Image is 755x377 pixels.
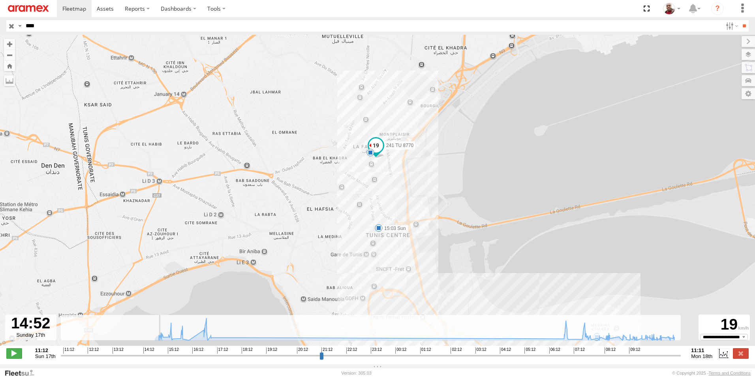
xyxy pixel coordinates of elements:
span: 05:12 [524,347,535,354]
label: Search Query [17,20,23,32]
span: 13:12 [113,347,124,354]
label: 15:03 Sun [379,225,408,232]
span: 14:12 [143,347,154,354]
span: 11:12 [63,347,74,354]
label: Map Settings [742,88,755,99]
label: Search Filter Options [723,20,740,32]
div: 19 [700,316,749,334]
span: 19:12 [266,347,277,354]
span: 15:12 [168,347,179,354]
a: Terms and Conditions [709,371,751,375]
a: Visit our Website [4,369,41,377]
span: 22:12 [346,347,357,354]
span: 00:12 [395,347,406,354]
span: Sun 17th Aug 2025 [35,353,56,359]
span: 01:12 [420,347,431,354]
span: 09:12 [629,347,640,354]
img: aramex-logo.svg [8,5,49,12]
span: 18:12 [242,347,253,354]
span: 08:12 [605,347,616,354]
span: 241 TU 8770 [386,143,413,149]
div: Version: 305.03 [342,371,372,375]
span: 16:12 [192,347,203,354]
strong: 11:12 [35,347,56,353]
span: 23:12 [371,347,382,354]
span: 02:12 [451,347,462,354]
button: Zoom in [4,39,15,49]
label: Measure [4,75,15,86]
i: ? [711,2,724,15]
label: Play/Stop [6,348,22,358]
span: 07:12 [574,347,585,354]
span: 06:12 [549,347,560,354]
span: 04:12 [500,347,511,354]
span: 03:12 [475,347,486,354]
span: 12:12 [88,347,99,354]
div: 8 [366,149,374,156]
button: Zoom out [4,49,15,60]
span: 21:12 [321,347,332,354]
label: Close [733,348,749,358]
div: Majdi Ghannoudi [660,3,683,15]
div: © Copyright 2025 - [672,371,751,375]
span: 20:12 [297,347,308,354]
strong: 11:11 [691,347,712,353]
button: Zoom Home [4,60,15,71]
span: 17:12 [217,347,228,354]
span: Mon 18th Aug 2025 [691,353,712,359]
